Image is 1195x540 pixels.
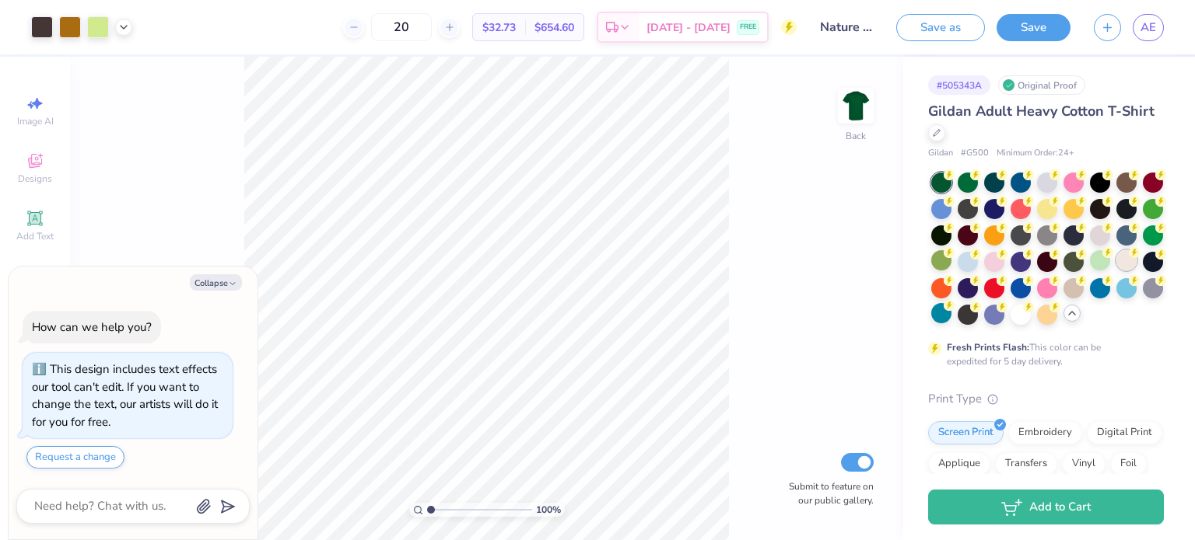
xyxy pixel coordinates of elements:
[995,452,1057,476] div: Transfers
[536,503,561,517] span: 100 %
[1110,452,1147,476] div: Foil
[482,19,516,36] span: $32.73
[1133,14,1164,41] a: AE
[1141,19,1156,37] span: AE
[534,19,574,36] span: $654.60
[371,13,432,41] input: – –
[928,452,990,476] div: Applique
[1087,421,1162,444] div: Digital Print
[961,147,989,160] span: # G500
[846,129,866,143] div: Back
[16,230,54,242] span: Add Text
[17,115,54,127] span: Image AI
[998,75,1085,95] div: Original Proof
[647,19,731,36] span: [DATE] - [DATE]
[1062,452,1106,476] div: Vinyl
[190,274,242,291] button: Collapse
[840,90,871,121] img: Back
[928,147,953,160] span: Gildan
[18,172,52,185] span: Designs
[740,22,756,33] span: FREE
[997,14,1071,41] button: Save
[947,341,1029,354] strong: Fresh Prints Flash:
[997,147,1074,160] span: Minimum Order: 24 +
[928,75,990,95] div: # 505343A
[780,479,874,507] label: Submit to feature on our public gallery.
[32,319,152,335] div: How can we help you?
[1008,421,1082,444] div: Embroidery
[32,361,218,430] div: This design includes text effects our tool can't edit. If you want to change the text, our artist...
[896,14,985,41] button: Save as
[26,446,124,469] button: Request a change
[928,489,1164,524] button: Add to Cart
[808,12,885,43] input: Untitled Design
[928,102,1155,120] span: Gildan Adult Heavy Cotton T-Shirt
[947,340,1138,368] div: This color can be expedited for 5 day delivery.
[928,421,1004,444] div: Screen Print
[928,390,1164,408] div: Print Type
